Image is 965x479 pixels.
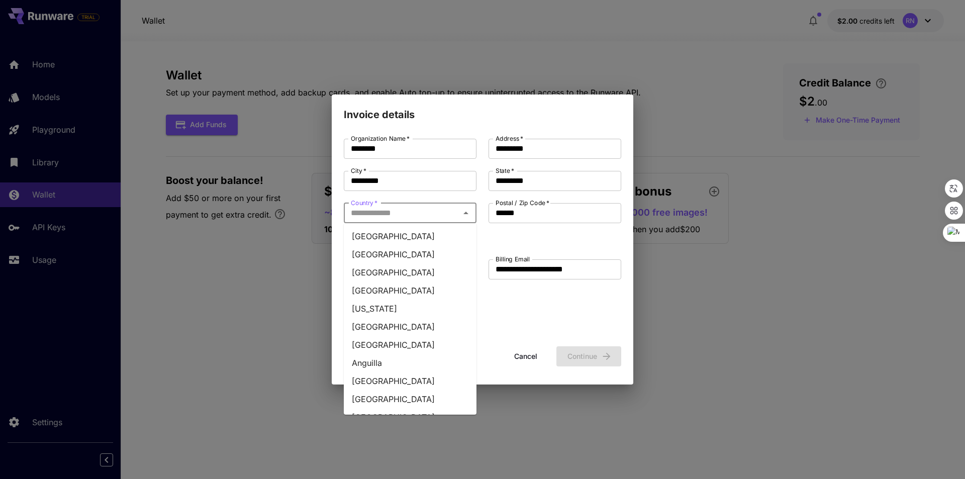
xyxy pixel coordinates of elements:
li: [GEOGRAPHIC_DATA] [344,245,476,263]
li: [GEOGRAPHIC_DATA] [344,227,476,245]
li: [GEOGRAPHIC_DATA] [344,372,476,390]
li: Anguilla [344,354,476,372]
li: [GEOGRAPHIC_DATA] [344,390,476,408]
li: [GEOGRAPHIC_DATA] [344,336,476,354]
label: City [351,166,366,175]
label: Country [351,199,377,207]
label: Address [496,134,523,143]
label: Billing Email [496,255,530,263]
li: [GEOGRAPHIC_DATA] [344,408,476,426]
li: [GEOGRAPHIC_DATA] [344,263,476,281]
li: [US_STATE] [344,300,476,318]
label: State [496,166,514,175]
button: Close [459,206,473,220]
label: Postal / Zip Code [496,199,549,207]
li: [GEOGRAPHIC_DATA] [344,318,476,336]
button: Cancel [503,346,548,367]
li: [GEOGRAPHIC_DATA] [344,281,476,300]
label: Organization Name [351,134,410,143]
h2: Invoice details [332,94,633,123]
